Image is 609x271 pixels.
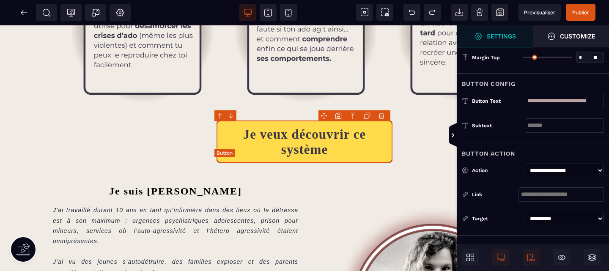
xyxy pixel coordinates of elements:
span: Tracking [67,8,75,17]
span: View components [356,4,373,21]
span: SEO [42,8,51,17]
span: Mobile Only [523,249,540,266]
span: Open Blocks [462,249,479,266]
div: v 4.0.25 [24,14,41,20]
span: Settings [457,25,533,47]
div: Domaine: [DOMAIN_NAME] [22,22,96,29]
span: Margin Top [472,54,500,61]
div: Button Config [457,73,609,89]
span: Previsualiser [524,9,555,16]
img: website_grey.svg [14,22,20,29]
span: Open Style Manager [533,25,609,47]
span: Publier [572,9,589,16]
span: Screenshot [376,4,393,21]
div: Link [462,190,518,199]
h2: Je suis [PERSON_NAME] [53,156,298,175]
span: Open Layers [584,249,601,266]
button: Je veux découvrir ce système [217,95,393,137]
div: Target [462,214,522,223]
div: Mots-clés [105,50,129,55]
span: Preview [518,4,561,21]
img: tab_keywords_by_traffic_grey.svg [96,49,103,56]
span: Setting Body [116,8,124,17]
span: Popup [91,8,100,17]
div: Button Text [472,97,525,105]
span: J’ai travaillé durant 10 ans en tant qu’infirmière dans des lieux où la détresse est à son maximu... [53,181,300,250]
strong: Settings [487,33,516,39]
span: Desktop Only [492,249,509,266]
strong: Customize [560,33,595,39]
div: Subtext [472,121,525,130]
img: logo_orange.svg [14,14,20,20]
div: Action [472,166,522,175]
span: Hide/Show Block [553,249,570,266]
img: tab_domain_overview_orange.svg [34,49,41,56]
div: Size & Position [457,235,609,251]
div: Button Action [457,143,609,159]
div: Domaine [44,50,65,55]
